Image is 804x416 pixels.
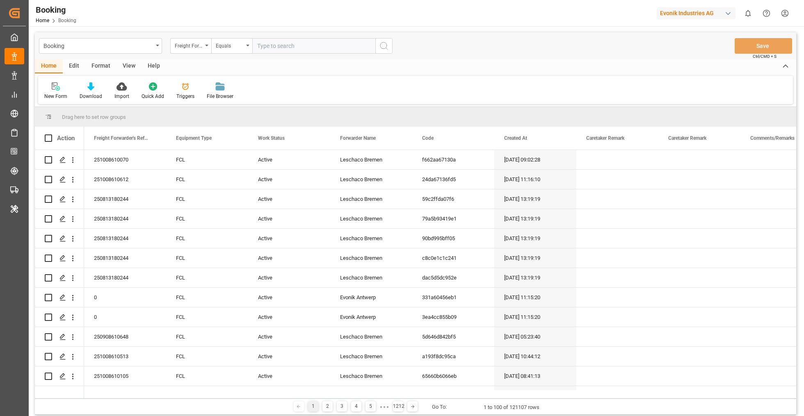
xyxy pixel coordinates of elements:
[44,93,67,100] div: New Form
[248,248,330,268] div: Active
[412,229,494,248] div: 90bd995bff05
[35,150,84,170] div: Press SPACE to select this row.
[330,386,412,405] div: Leschaco Bremen
[750,135,795,141] span: Comments/Remarks
[166,170,248,189] div: FCL
[330,209,412,228] div: Leschaco Bremen
[494,170,576,189] div: [DATE] 11:16:10
[63,59,85,73] div: Edit
[84,209,166,228] div: 250813180244
[494,150,576,169] div: [DATE] 09:02:28
[36,4,76,16] div: Booking
[735,38,792,54] button: Save
[84,268,166,287] div: 250813180244
[412,386,494,405] div: 58838c2d8147
[494,229,576,248] div: [DATE] 13:19:19
[330,229,412,248] div: Leschaco Bremen
[412,150,494,169] div: f662aa67130a
[166,366,248,386] div: FCL
[166,386,248,405] div: FCL
[80,93,102,100] div: Download
[412,307,494,327] div: 3ea4cc855b09
[494,288,576,307] div: [DATE] 11:15:20
[35,170,84,189] div: Press SPACE to select this row.
[35,347,84,366] div: Press SPACE to select this row.
[668,135,706,141] span: Caretaker Remark
[84,288,166,307] div: 0
[35,229,84,248] div: Press SPACE to select this row.
[35,386,84,406] div: Press SPACE to select this row.
[94,135,149,141] span: Freight Forwarder's Reference No.
[35,59,63,73] div: Home
[84,366,166,386] div: 251008610105
[248,327,330,346] div: Active
[248,307,330,327] div: Active
[248,229,330,248] div: Active
[166,327,248,346] div: FCL
[84,229,166,248] div: 250813180244
[330,268,412,287] div: Leschaco Bremen
[330,288,412,307] div: Evonik Antwerp
[166,229,248,248] div: FCL
[322,401,333,411] div: 2
[422,135,434,141] span: Code
[494,327,576,346] div: [DATE] 05:23:40
[116,59,142,73] div: View
[176,93,194,100] div: Triggers
[170,38,211,54] button: open menu
[337,401,347,411] div: 3
[494,307,576,327] div: [DATE] 11:15:20
[412,347,494,366] div: a193f8dc95ca
[258,135,285,141] span: Work Status
[330,170,412,189] div: Leschaco Bremen
[166,288,248,307] div: FCL
[39,38,162,54] button: open menu
[248,288,330,307] div: Active
[84,150,166,169] div: 251008610070
[35,209,84,229] div: Press SPACE to select this row.
[35,288,84,307] div: Press SPACE to select this row.
[494,366,576,386] div: [DATE] 08:41:13
[412,288,494,307] div: 331a60456eb1
[330,366,412,386] div: Leschaco Bremen
[330,347,412,366] div: Leschaco Bremen
[84,307,166,327] div: 0
[504,135,527,141] span: Created At
[35,327,84,347] div: Press SPACE to select this row.
[35,366,84,386] div: Press SPACE to select this row.
[84,248,166,268] div: 250813180244
[166,189,248,209] div: FCL
[84,189,166,209] div: 250813180244
[166,347,248,366] div: FCL
[412,327,494,346] div: 5d646d842bf5
[330,248,412,268] div: Leschaco Bremen
[484,403,539,411] div: 1 to 100 of 121107 rows
[166,268,248,287] div: FCL
[114,93,129,100] div: Import
[330,307,412,327] div: Evonik Antwerp
[166,209,248,228] div: FCL
[657,5,739,21] button: Evonik Industries AG
[176,135,212,141] span: Equipment Type
[84,327,166,346] div: 250908610648
[393,401,403,411] div: 1212
[330,150,412,169] div: Leschaco Bremen
[166,307,248,327] div: FCL
[142,59,166,73] div: Help
[166,150,248,169] div: FCL
[380,404,389,410] div: ● ● ●
[753,53,777,59] span: Ctrl/CMD + S
[432,403,447,411] div: Go To:
[211,38,252,54] button: open menu
[412,170,494,189] div: 24da67136fd5
[330,189,412,209] div: Leschaco Bremen
[412,189,494,209] div: 59c2ffda07f6
[657,7,735,19] div: Evonik Industries AG
[216,40,244,50] div: Equals
[175,40,203,50] div: Freight Forwarder's Reference No.
[142,93,164,100] div: Quick Add
[375,38,393,54] button: search button
[494,386,576,405] div: [DATE] 11:48:54
[57,134,75,142] div: Action
[308,401,318,411] div: 1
